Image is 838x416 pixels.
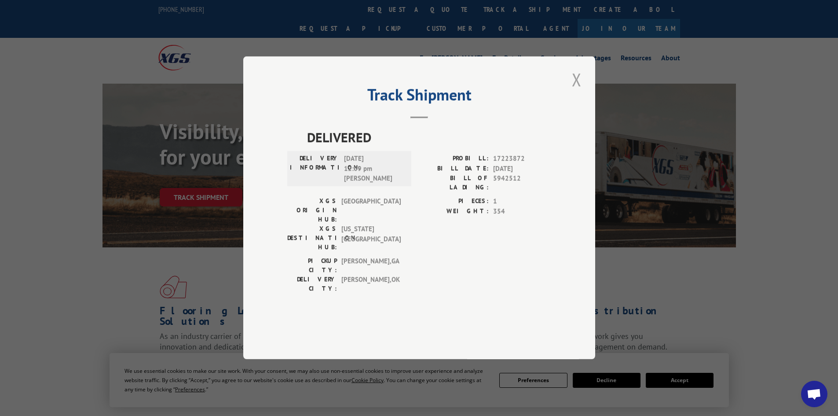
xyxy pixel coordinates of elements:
[290,154,340,184] label: DELIVERY INFORMATION:
[801,381,827,407] a: Open chat
[419,174,489,192] label: BILL OF LADING:
[341,225,401,252] span: [US_STATE][GEOGRAPHIC_DATA]
[493,174,551,192] span: 5942512
[419,197,489,207] label: PIECES:
[493,154,551,164] span: 17223872
[419,164,489,174] label: BILL DATE:
[344,154,403,184] span: [DATE] 12:09 pm [PERSON_NAME]
[287,197,337,225] label: XGS ORIGIN HUB:
[569,67,584,92] button: Close modal
[287,257,337,275] label: PICKUP CITY:
[341,275,401,294] span: [PERSON_NAME] , OK
[341,257,401,275] span: [PERSON_NAME] , GA
[419,154,489,164] label: PROBILL:
[287,225,337,252] label: XGS DESTINATION HUB:
[287,88,551,105] h2: Track Shipment
[493,206,551,217] span: 354
[419,206,489,217] label: WEIGHT:
[287,275,337,294] label: DELIVERY CITY:
[341,197,401,225] span: [GEOGRAPHIC_DATA]
[493,197,551,207] span: 1
[307,128,551,147] span: DELIVERED
[493,164,551,174] span: [DATE]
